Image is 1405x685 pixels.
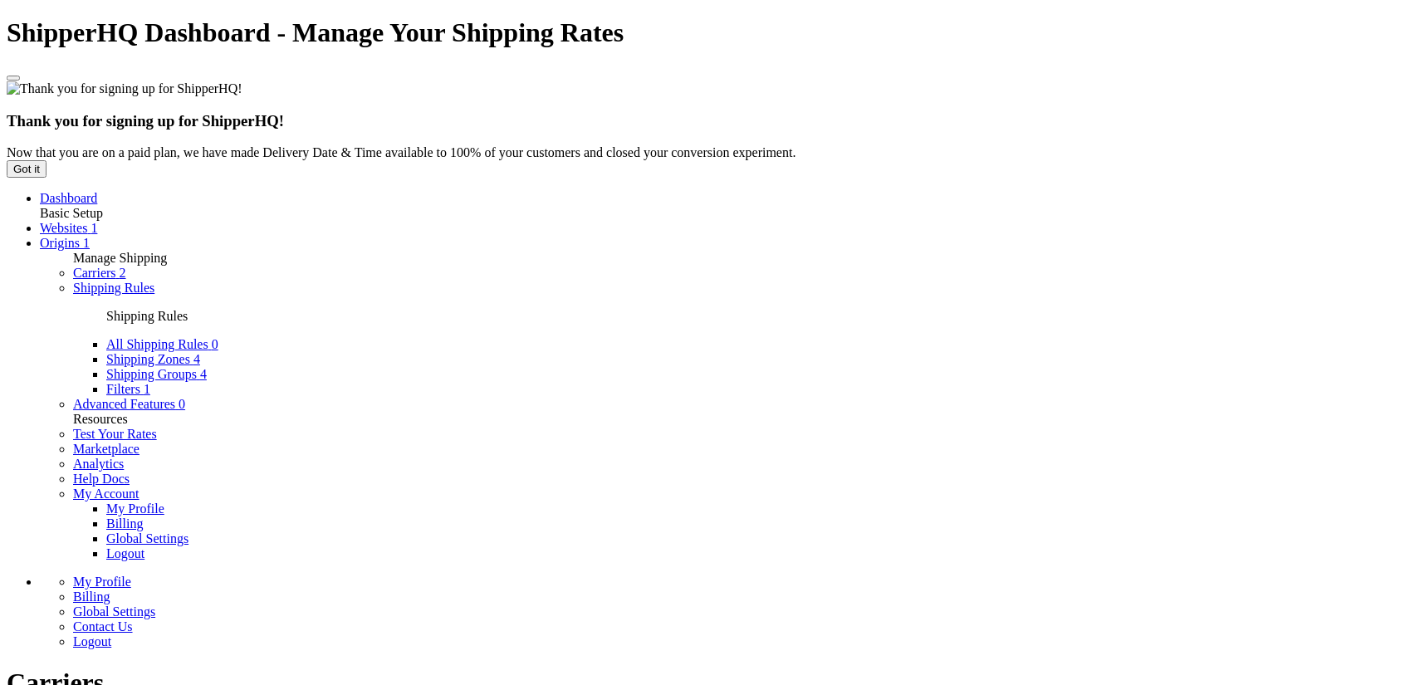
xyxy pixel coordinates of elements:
[106,502,1398,516] li: My Profile
[91,221,97,235] span: 1
[73,634,111,648] a: Logout
[73,619,133,634] a: Contact Us
[144,382,150,396] span: 1
[106,367,207,381] a: Shipping Groups 4
[73,397,185,411] a: Advanced Features 0
[40,191,97,205] a: Dashboard
[106,367,197,381] span: Shipping Groups
[212,337,218,351] span: 0
[73,457,124,471] a: Analytics
[40,206,1398,221] div: Basic Setup
[73,427,157,441] a: Test Your Rates
[73,412,1398,427] div: Resources
[73,575,1398,590] li: My Profile
[73,634,1398,649] li: Logout
[106,531,1398,546] li: Global Settings
[7,145,1398,160] div: Now that you are on a paid plan, we have made Delivery Date & Time available to 100% of your cust...
[106,367,1398,382] li: Shipping Groups
[7,112,1398,130] h3: Thank you for signing up for ShipperHQ!
[73,604,155,619] a: Global Settings
[73,487,1398,561] li: My Account
[106,337,218,351] a: All Shipping Rules 0
[73,575,131,589] a: My Profile
[7,160,47,178] button: Got it
[179,397,185,411] span: 0
[73,487,140,501] a: My Account
[73,281,1398,397] li: Shipping Rules
[73,397,1398,412] li: Advanced Features
[120,266,126,280] span: 2
[106,337,1398,352] li: All Shipping Rules
[73,427,1398,442] li: Test Your Rates
[106,516,143,531] a: Billing
[40,236,1398,251] li: Origins
[73,442,140,456] a: Marketplace
[73,397,175,411] span: Advanced Features
[106,309,1398,324] p: Shipping Rules
[73,457,1398,472] li: Analytics
[106,352,200,366] a: Shipping Zones 4
[106,516,1398,531] li: Billing
[106,382,1398,397] li: Filters
[106,382,140,396] span: Filters
[73,251,1398,266] div: Manage Shipping
[83,236,90,250] span: 1
[73,266,1398,281] li: Carriers
[73,472,130,486] a: Help Docs
[7,81,242,96] img: Thank you for signing up for ShipperHQ!
[40,236,90,250] a: Origins 1
[73,590,110,604] a: Billing
[200,367,207,381] span: 4
[193,352,200,366] span: 4
[40,191,1398,206] li: Dashboard
[73,590,1398,604] li: Billing
[106,502,164,516] a: My Profile
[106,382,150,396] a: Filters 1
[73,442,1398,457] li: Marketplace
[73,619,1398,634] li: Contact Us
[106,531,188,546] a: Global Settings
[73,472,1398,487] li: Help Docs
[106,337,208,351] span: All Shipping Rules
[73,266,126,280] a: Carriers 2
[40,221,1398,236] li: Websites
[73,281,154,295] a: Shipping Rules
[40,221,87,235] span: Websites
[40,221,97,235] a: Websites 1
[73,604,1398,619] li: Global Settings
[40,236,80,250] span: Origins
[7,17,1398,48] h1: ShipperHQ Dashboard - Manage Your Shipping Rates
[106,546,144,560] a: Logout
[106,352,1398,367] li: Shipping Zones
[106,352,190,366] span: Shipping Zones
[73,266,116,280] span: Carriers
